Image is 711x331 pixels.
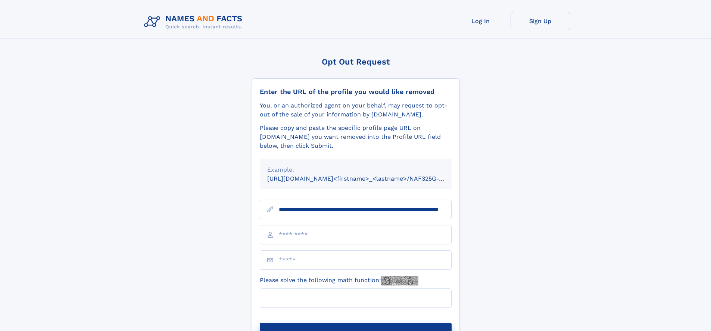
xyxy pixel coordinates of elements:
img: Logo Names and Facts [141,12,249,32]
label: Please solve the following math function: [260,276,418,285]
a: Log In [451,12,511,30]
small: [URL][DOMAIN_NAME]<firstname>_<lastname>/NAF325G-xxxxxxxx [267,175,466,182]
a: Sign Up [511,12,570,30]
div: Opt Out Request [252,57,459,66]
div: Example: [267,165,444,174]
div: You, or an authorized agent on your behalf, may request to opt-out of the sale of your informatio... [260,101,452,119]
div: Enter the URL of the profile you would like removed [260,88,452,96]
div: Please copy and paste the specific profile page URL on [DOMAIN_NAME] you want removed into the Pr... [260,124,452,150]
